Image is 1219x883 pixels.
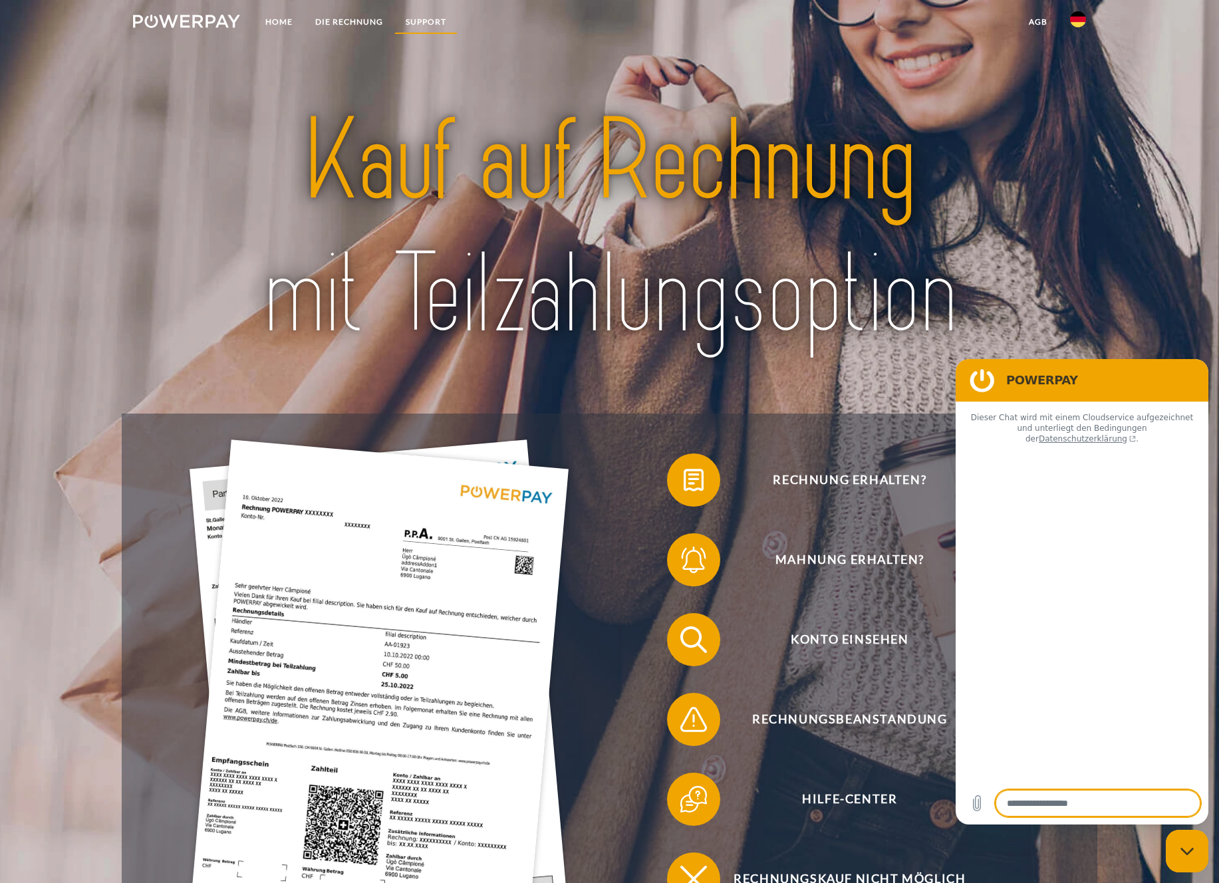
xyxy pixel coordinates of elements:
[254,10,304,34] a: Home
[687,533,1013,586] span: Mahnung erhalten?
[677,623,710,656] img: qb_search.svg
[133,15,240,28] img: logo-powerpay-white.svg
[687,773,1013,826] span: Hilfe-Center
[304,10,394,34] a: DIE RECHNUNG
[956,359,1208,824] iframe: Messaging-Fenster
[677,703,710,736] img: qb_warning.svg
[394,10,458,34] a: SUPPORT
[667,693,1013,746] button: Rechnungsbeanstandung
[1017,10,1059,34] a: agb
[687,613,1013,666] span: Konto einsehen
[667,773,1013,826] button: Hilfe-Center
[667,453,1013,507] button: Rechnung erhalten?
[687,693,1013,746] span: Rechnungsbeanstandung
[1166,830,1208,872] iframe: Schaltfläche zum Öffnen des Messaging-Fensters; Konversation läuft
[687,453,1013,507] span: Rechnung erhalten?
[667,613,1013,666] button: Konto einsehen
[180,88,1039,368] img: title-powerpay_de.svg
[1070,11,1086,27] img: de
[677,543,710,576] img: qb_bell.svg
[677,463,710,497] img: qb_bill.svg
[677,783,710,816] img: qb_help.svg
[667,533,1013,586] button: Mahnung erhalten?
